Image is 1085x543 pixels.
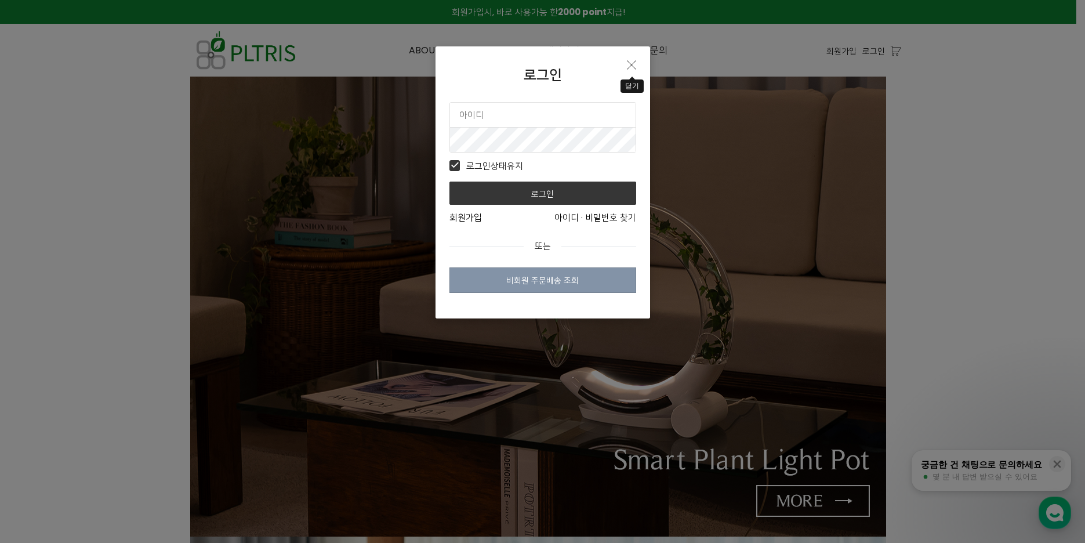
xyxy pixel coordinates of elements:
a: 설정 [150,368,223,397]
button: 로그인 [449,182,636,205]
span: 대화 [106,386,120,395]
h2: 로그인 [436,67,650,84]
input: 이메일 [450,103,636,127]
a: 회원가입 [449,211,482,225]
a: 아이디 · 비밀번호 찾기 [554,211,636,225]
a: 비회원 주문배송 조회 [449,267,636,293]
span: 로그인상태유지 [449,159,523,173]
span: 설정 [179,385,193,394]
span: 홈 [37,385,43,394]
div: 또는 [449,239,636,253]
a: 홈 [3,368,77,397]
a: 대화 [77,368,150,397]
div: 닫기 [620,79,644,93]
